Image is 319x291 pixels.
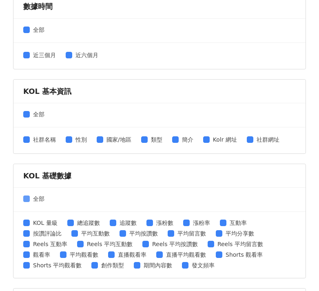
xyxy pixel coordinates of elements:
span: 國家/地區 [103,135,135,144]
span: 平均觀看數 [66,250,102,259]
span: 近六個月 [72,51,102,60]
span: 期間內容數 [140,261,175,270]
span: 近三個月 [30,51,59,60]
span: Kolr 網址 [210,135,240,144]
span: 發文頻率 [188,261,218,270]
span: 全部 [30,110,48,119]
span: 平均互動數 [78,229,113,238]
span: Reels 平均互動數 [84,240,136,249]
span: 簡介 [179,135,197,144]
div: 數據時間 [23,1,296,11]
span: 追蹤數 [116,218,140,227]
span: 總追蹤數 [74,218,103,227]
span: 直播平均觀看數 [163,250,209,259]
span: 社群網址 [253,135,283,144]
span: 平均分享數 [222,229,257,238]
span: Shorts 觀看率 [222,250,266,259]
span: 類型 [148,135,166,144]
span: 觀看率 [30,250,53,259]
span: 漲粉數 [153,218,177,227]
div: KOL 基本資訊 [23,86,296,96]
span: 性別 [72,135,90,144]
span: Reels 平均留言數 [214,240,266,249]
span: 直播觀看率 [115,250,150,259]
span: 漲粉率 [190,218,213,227]
span: Reels 平均按讚數 [149,240,201,249]
span: 全部 [30,194,48,203]
div: KOL 基礎數據 [23,171,296,181]
span: Shorts 平均觀看數 [30,261,85,270]
span: 平均按讚數 [126,229,161,238]
span: 按讚評論比 [30,229,65,238]
span: Reels 互動率 [30,240,71,249]
span: 平均留言數 [174,229,209,238]
span: 創作類型 [98,261,127,270]
span: 全部 [30,25,48,34]
span: 社群名稱 [30,135,59,144]
span: 互動率 [226,218,250,227]
span: KOL 量級 [30,218,61,227]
